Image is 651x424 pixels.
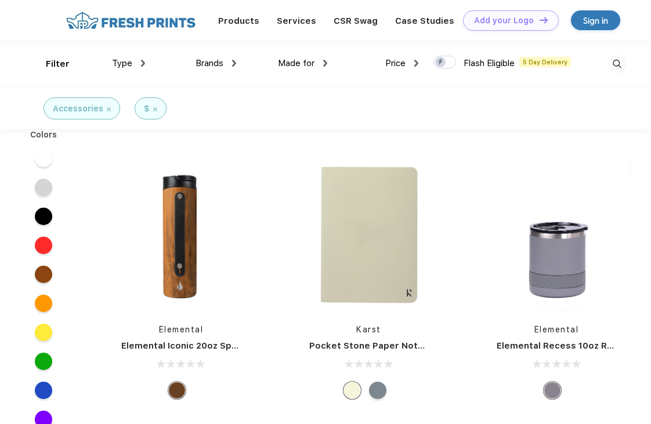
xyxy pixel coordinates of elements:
span: Flash Eligible [464,58,515,68]
div: Colors [21,129,66,141]
a: Services [277,16,316,26]
div: Beige [343,382,361,399]
span: Made for [278,58,314,68]
a: Karst [356,325,381,334]
a: Sign in [571,10,620,30]
div: Teak Wood [168,382,186,399]
span: Brands [196,58,223,68]
img: func=resize&h=266 [292,158,446,312]
div: Add your Logo [474,16,534,26]
img: desktop_search.svg [607,55,627,74]
img: filter_cancel.svg [107,107,111,111]
img: fo%20logo%202.webp [63,10,199,31]
img: dropdown.png [323,60,327,67]
a: Products [218,16,259,26]
a: Elemental Iconic 20oz Sport Water Bottle - Teak Wood [121,340,363,351]
span: Price [385,58,406,68]
div: $ [144,103,150,115]
img: DT [540,17,548,23]
img: dropdown.png [141,60,145,67]
a: Elemental [159,325,204,334]
div: Filter [46,57,70,71]
a: Pocket Stone Paper Notebook [309,340,446,351]
img: dropdown.png [414,60,418,67]
div: Accessories [53,103,103,115]
img: func=resize&h=266 [479,158,634,312]
div: Graphite [544,382,561,399]
img: func=resize&h=266 [104,158,258,312]
span: 5 Day Delivery [519,57,571,67]
img: filter_cancel.svg [153,107,157,111]
div: Gray [369,382,386,399]
a: CSR Swag [334,16,378,26]
div: Sign in [583,14,608,27]
img: dropdown.png [232,60,236,67]
span: Type [112,58,132,68]
a: Elemental [534,325,579,334]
